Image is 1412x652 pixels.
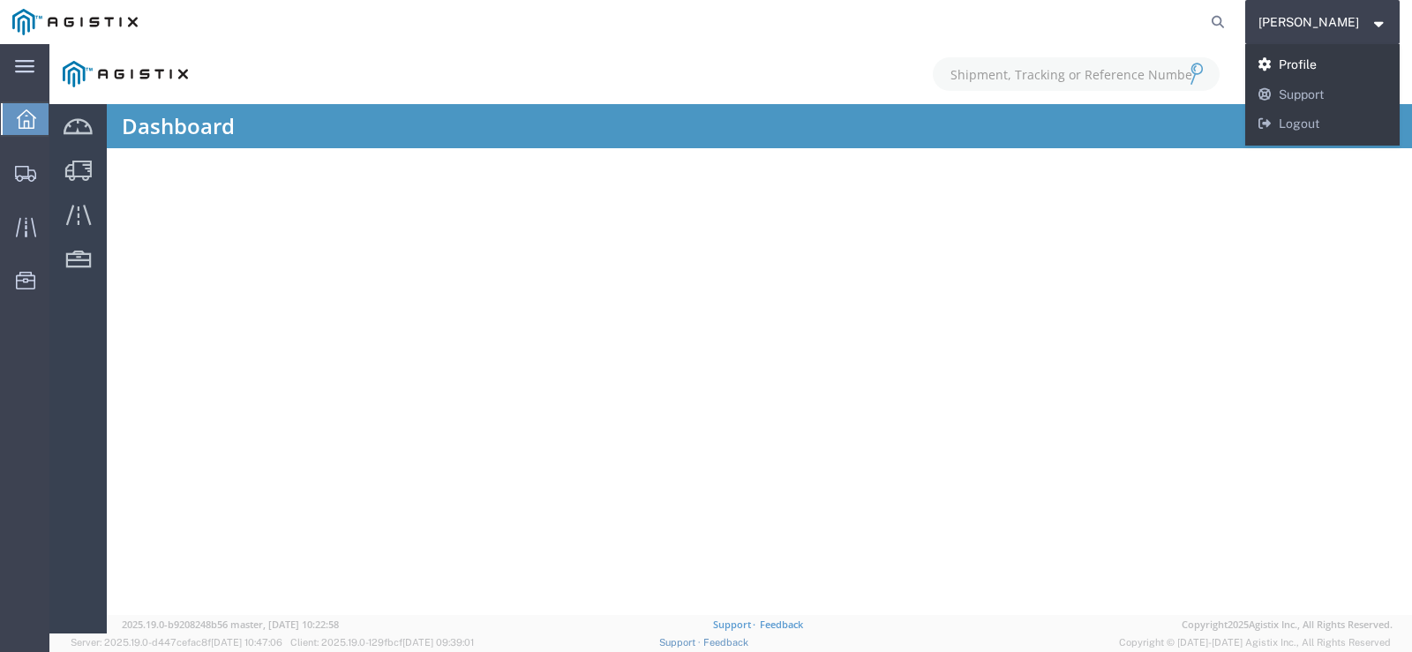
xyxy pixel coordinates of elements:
[1245,50,1401,80] a: Profile
[211,637,282,648] span: [DATE] 10:47:06
[703,637,748,648] a: Feedback
[1258,11,1388,33] button: [PERSON_NAME]
[1245,80,1401,110] a: Support
[1119,635,1391,650] span: Copyright © [DATE]-[DATE] Agistix Inc., All Rights Reserved
[1258,12,1359,32] span: Craig Clark
[12,9,138,35] img: logo
[1245,109,1401,139] a: Logout
[71,637,282,648] span: Server: 2025.19.0-d447cefac8f
[290,637,474,648] span: Client: 2025.19.0-129fbcf
[402,637,474,648] span: [DATE] 09:39:01
[659,637,703,648] a: Support
[49,44,1412,633] iframe: FS Legacy Container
